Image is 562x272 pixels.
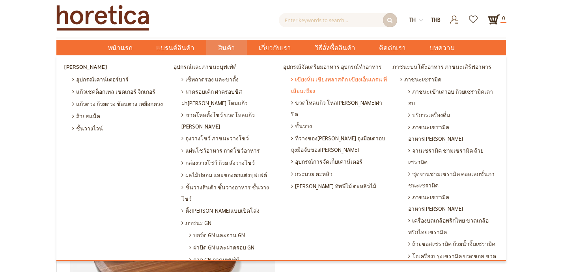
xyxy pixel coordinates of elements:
[179,132,281,144] a: ถุงวางโชว์ ภาชนะวางโชว์
[445,13,464,20] a: เข้าสู่ระบบ
[156,40,194,56] span: แบรนด์สินค้า
[218,40,235,56] span: สินค้า
[179,217,281,229] a: ภาชนะ GN
[408,191,498,214] span: ภาชนะเซรามิคอาหาร[PERSON_NAME]
[247,40,303,55] a: เกี่ยวกับเรา
[289,132,391,155] a: ที่วางของ[PERSON_NAME] ถุงมือเตาอบ ถุงมือจับของ[PERSON_NAME]
[419,18,423,22] img: dropdown-icon.svg
[289,120,391,132] a: ชั้นวาง
[408,238,495,250] span: ถ้วยซอสเซรามิค ถ้วยน้ำจิ้มเซรามิค
[179,109,281,132] a: ขวดโหลตั้งโชว์ ขวดโหลแก้ว [PERSON_NAME]
[406,121,500,144] a: ภาชนะเซรามิคอาหาร[PERSON_NAME]
[181,181,279,204] span: ชั้นวางสินค้า ชั้นวางอาหาร ชั้นวางโชว์
[187,241,281,253] a: ฝาปิด GN และฝาครอบ GN
[281,61,391,73] a: อุปกรณ์จัดเตรียมอาหาร อุปกรณ์ทำอาหาร
[70,98,172,110] a: แก้วตวง ถ้วยตวง ช้อนตวง เหยือกตวง
[291,120,312,132] span: ชั้นวาง
[464,13,484,20] a: รายการโปรด
[406,238,500,250] a: ถ้วยซอสเซรามิค ถ้วยน้ำจิ้มเซรามิค
[418,40,467,55] a: บทความ
[181,85,279,109] span: ฝาครอบเค้ก ฝาครอบชีส ฝา[PERSON_NAME] โดมแก้ว
[291,180,376,192] span: [PERSON_NAME] ทัพพีไม้ ตะหลิวไม้
[187,229,281,241] a: บอร์ด GN และจาน GN
[144,40,206,55] a: แบรนด์สินค้า
[189,229,245,241] span: บอร์ด GN และจาน GN
[179,204,281,217] a: หิ้ง[PERSON_NAME]แบบเปิดโล่ง
[172,61,281,73] a: อุปกรณ์และภาชนะบุฟเฟ่ต์
[70,122,172,134] a: ชั้นวางไวน์
[181,204,260,217] span: หิ้ง[PERSON_NAME]แบบเปิดโล่ง
[406,214,500,238] a: เครื่องบดเกลือพริกไทย ขวดเกลือพริกไทยเซรามิค
[187,253,281,266] a: ถาด GN ถาดบุฟเฟ่ต์
[398,73,500,85] a: ภาชนะเซรามิค
[408,214,498,238] span: เครื่องบดเกลือพริกไทย ขวดเกลือพริกไทยเซรามิค
[406,191,500,214] a: ภาชนะเซรามิคอาหาร[PERSON_NAME]
[206,40,247,55] a: สินค้า
[406,85,500,109] a: ภาชนะเข้าเตาอบ ถ้วยเซรามิคเตาอบ
[179,85,281,109] a: ฝาครอบเค้ก ฝาครอบชีส ฝา[PERSON_NAME] โดมแก้ว
[181,169,267,181] span: ผลไม้ปลอม และของตกแต่งบุฟเฟ่ต์
[181,144,260,157] span: แผ่นโชว์อาหาร ถาดโชว์อาหาร
[289,180,391,192] a: [PERSON_NAME] ทัพพีไม้ ตะหลิวไม้
[291,132,389,155] span: ที่วางของ[PERSON_NAME] ถุงมือเตาอบ ถุงมือจับของ[PERSON_NAME]
[96,40,144,55] a: หน้าแรก
[408,121,498,144] span: ภาชนะเซรามิคอาหาร[PERSON_NAME]
[70,73,172,85] a: อุปกรณ์เคาน์เตอร์บาร์
[303,40,367,55] a: วิธีสั่งซื้อสินค้า
[291,96,389,120] span: ขวดโหลแก้ว โหล[PERSON_NAME]ฝาปิด
[392,61,491,73] span: ภาชนะบนโต๊ะอาหาร ภาชนะเสิร์ฟอาหาร
[289,73,391,96] a: เขียงหั่น เขียงพลาสติก เขียงเอ็นเกรน ที่เสียบเขียง
[179,144,281,157] a: แผ่นโชว์อาหาร ถาดโชว์อาหาร
[408,85,498,109] span: ภาชนะเข้าเตาอบ ถ้วยเซรามิคเตาอบ
[259,40,291,56] span: เกี่ยวกับเรา
[406,109,500,121] a: บริการเครื่องดื่ม
[72,85,155,98] span: แก้วเชคค็อกเทล เชคเกอร์ จิกเกอร์
[72,122,103,134] span: ชั้นวางไวน์
[390,61,500,73] a: ภาชนะบนโต๊ะอาหาร ภาชนะเสิร์ฟอาหาร
[56,5,149,31] img: Horetica.com
[70,110,172,122] a: ถ้วยสแน็ค
[487,13,500,26] a: 0
[179,181,281,204] a: ชั้นวางสินค้า ชั้นวางอาหาร ชั้นวางโชว์
[500,13,506,23] span: 0
[367,40,418,55] a: ติดต่อเรา
[181,132,249,144] span: ถุงวางโชว์ ภาชนะวางโชว์
[431,16,441,23] span: THB
[64,61,107,73] span: [PERSON_NAME]
[179,169,281,181] a: ผลไม้ปลอม และของตกแต่งบุฟเฟ่ต์
[181,217,211,229] span: ภาชนะ GN
[181,109,279,132] span: ขวดโหลตั้งโชว์ ขวดโหลแก้ว [PERSON_NAME]
[379,40,406,56] span: ติดต่อเรา
[72,110,100,122] span: ถ้วยสแน็ค
[429,40,455,56] span: บทความ
[406,144,500,168] a: จานเซรามิค ชามเซรามิค ถ้วยเซรามิค
[289,155,391,168] a: อุปกรณ์การจัดเก็บเคาน์เตอร์
[409,16,416,23] span: th
[283,61,382,73] span: อุปกรณ์จัดเตรียมอาหาร อุปกรณ์ทำอาหาร
[189,241,254,253] span: ฝาปิด GN และฝาครอบ GN
[406,168,500,191] a: ชุดจานชามเซรามิค คอลเลกชั่นภาชนะเซรามิค
[72,73,129,85] span: อุปกรณ์เคาน์เตอร์บาร์
[408,144,498,168] span: จานเซรามิค ชามเซรามิค ถ้วยเซรามิค
[62,61,172,73] a: [PERSON_NAME]
[408,109,450,121] span: บริการเครื่องดื่ม
[72,98,163,110] span: แก้วตวง ถ้วยตวง ช้อนตวง เหยือกตวง
[289,168,391,180] a: กระบวย ตะหลิว
[181,157,255,169] span: กล่องวางโชว์ ถ้วย ลังวางโชว์
[291,155,362,168] span: อุปกรณ์การจัดเก็บเคาน์เตอร์
[179,157,281,169] a: กล่องวางโชว์ ถ้วย ลังวางโชว์
[289,96,391,120] a: ขวดโหลแก้ว โหล[PERSON_NAME]ฝาปิด
[70,85,172,98] a: แก้วเชคค็อกเทล เชคเกอร์ จิกเกอร์
[291,73,389,96] span: เขียงหั่น เขียงพลาสติก เขียงเอ็นเกรน ที่เสียบเขียง
[174,61,237,73] span: อุปกรณ์และภาชนะบุฟเฟ่ต์
[315,40,355,56] span: วิธีสั่งซื้อสินค้า
[189,253,239,266] span: ถาด GN ถาดบุฟเฟ่ต์
[408,168,498,191] span: ชุดจานชามเซรามิค คอลเลกชั่นภาชนะเซรามิค
[400,73,441,85] span: ภาชนะเซรามิค
[181,73,239,85] span: เซ็ทถาดรอง และขาตั้ง
[179,73,281,85] a: เซ็ทถาดรอง และขาตั้ง
[108,43,133,53] span: หน้าแรก
[291,168,332,180] span: กระบวย ตะหลิว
